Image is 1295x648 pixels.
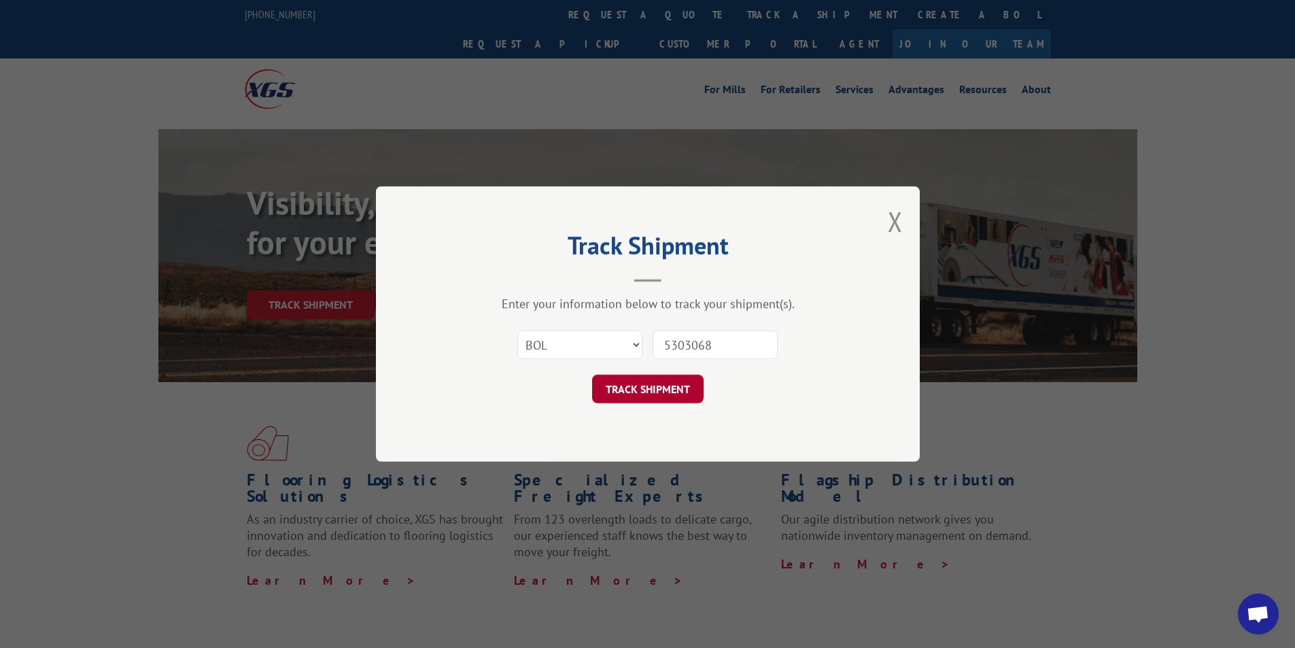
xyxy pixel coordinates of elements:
[592,375,704,403] button: TRACK SHIPMENT
[1238,594,1279,634] div: Open chat
[444,236,852,262] h2: Track Shipment
[444,296,852,311] div: Enter your information below to track your shipment(s).
[888,203,903,239] button: Close modal
[653,330,778,359] input: Number(s)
